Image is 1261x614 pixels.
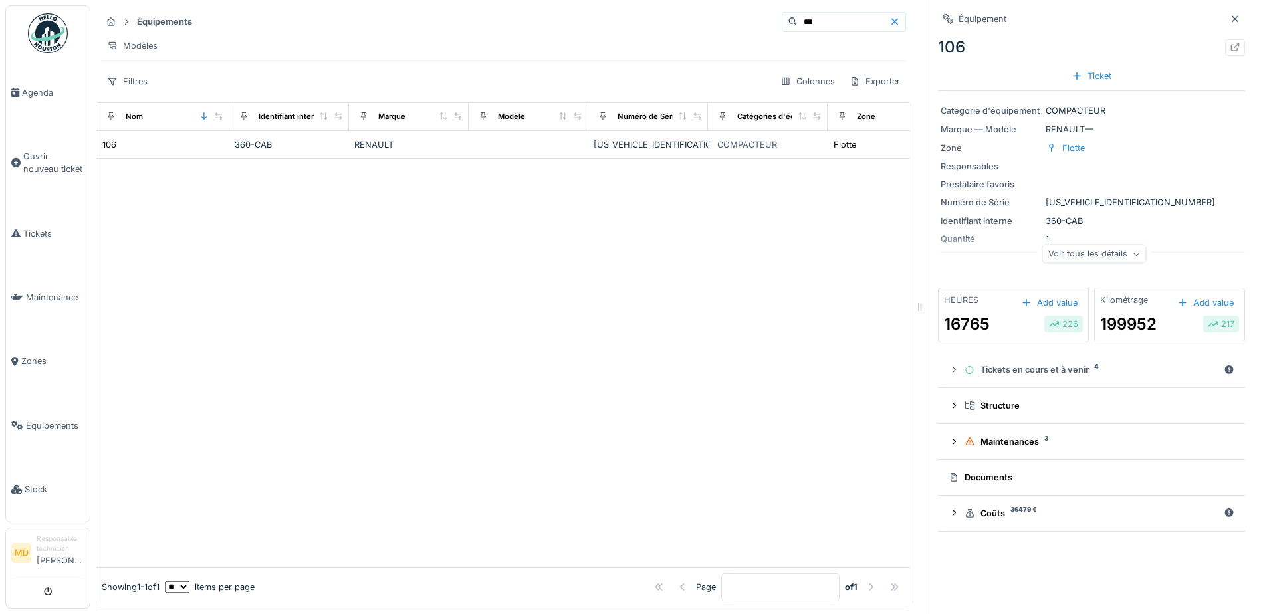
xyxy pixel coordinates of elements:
div: Filtres [101,72,154,91]
div: Flotte [834,138,856,151]
div: [US_VEHICLE_IDENTIFICATION_NUMBER] [594,138,703,151]
div: Modèles [101,36,164,55]
div: 360-CAB [235,138,344,151]
span: Agenda [22,86,84,99]
strong: of 1 [845,581,858,593]
a: Zones [6,330,90,393]
div: Numéro de Série [618,111,679,122]
a: Tickets [6,201,90,265]
div: Nom [126,111,143,122]
div: Zone [941,142,1040,154]
a: Stock [6,458,90,522]
div: Équipement [959,13,1006,25]
div: 106 [938,35,1245,59]
li: [PERSON_NAME] [37,534,84,572]
summary: Maintenances3 [943,429,1240,454]
summary: Structure [943,393,1240,418]
div: Voir tous les détails [1042,245,1147,264]
a: MD Responsable technicien[PERSON_NAME] [11,534,84,575]
div: 1 [941,233,1242,245]
div: COMPACTEUR [717,138,777,151]
div: Quantité [941,233,1040,245]
span: Équipements [26,419,84,432]
summary: Documents [943,465,1240,490]
div: 226 [1049,318,1078,330]
div: Tickets en cours et à venir [965,363,1218,376]
span: Maintenance [26,291,84,304]
div: 199952 [1100,312,1157,336]
div: 16765 [944,312,990,336]
div: Prestataire favoris [941,178,1040,191]
div: Catégorie d'équipement [941,104,1040,117]
a: Ouvrir nouveau ticket [6,124,90,201]
div: Flotte [1062,142,1085,154]
div: Structure [965,399,1229,412]
div: Numéro de Série [941,196,1040,209]
div: HEURES [944,294,978,306]
div: Add value [1172,294,1239,312]
div: Maintenances [965,435,1229,448]
div: RENAULT — [941,123,1242,136]
span: Ouvrir nouveau ticket [23,150,84,175]
a: Maintenance [6,265,90,329]
div: Identifiant interne [941,215,1040,227]
div: 106 [102,138,116,151]
div: COMPACTEUR [941,104,1242,117]
div: 360-CAB [941,215,1242,227]
div: Colonnes [774,72,841,91]
div: RENAULT [354,138,463,151]
li: MD [11,543,31,563]
div: Responsable technicien [37,534,84,554]
div: Ticket [1066,67,1117,85]
div: Catégories d'équipement [737,111,830,122]
div: Identifiant interne [259,111,323,122]
div: Marque — Modèle [941,123,1040,136]
summary: Coûts36479 € [943,501,1240,526]
span: Stock [25,483,84,496]
summary: Tickets en cours et à venir4 [943,358,1240,383]
div: Modèle [498,111,525,122]
div: Page [696,581,716,593]
div: Coûts [965,507,1218,520]
div: 217 [1208,318,1234,330]
div: Marque [378,111,405,122]
div: Kilométrage [1100,294,1148,306]
span: Tickets [23,227,84,240]
div: [US_VEHICLE_IDENTIFICATION_NUMBER] [941,196,1242,209]
div: Exporter [844,72,906,91]
div: Showing 1 - 1 of 1 [102,581,160,593]
div: Zone [857,111,875,122]
span: Zones [21,355,84,367]
div: items per page [165,581,255,593]
div: Documents [949,471,1229,484]
a: Équipements [6,393,90,457]
img: Badge_color-CXgf-gQk.svg [28,13,68,53]
strong: Équipements [132,15,197,28]
div: Responsables [941,160,1040,173]
a: Agenda [6,60,90,124]
div: Add value [1016,294,1083,312]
